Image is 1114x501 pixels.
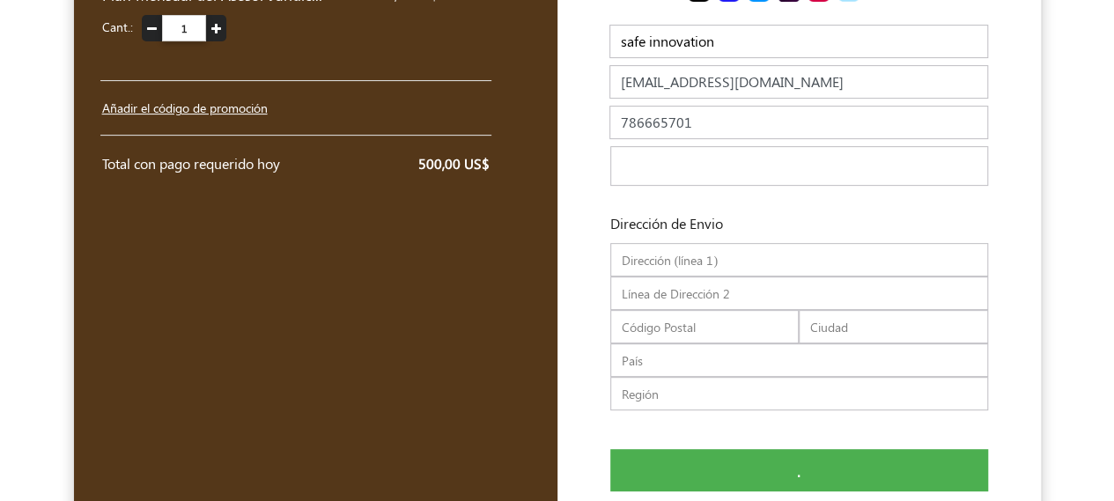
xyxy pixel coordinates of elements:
input: Línea de Dirección 2 [610,276,988,310]
span: Cant.: [102,18,133,35]
input: Email [609,65,988,99]
h6: Dirección de Envio [584,215,723,232]
input: Región [610,377,988,410]
div: Total con pago requerido hoy [102,153,284,174]
input: Código Postal [610,310,800,343]
input: Dirección (línea 1) [610,243,988,276]
span: 500,00 US$ [418,154,490,173]
button: . [610,449,988,492]
iframe: Cuadro de entrada seguro de pago con tarjeta [615,147,984,189]
span: . [796,459,801,482]
input: Nombre [609,25,988,58]
a: Añadir el código de promoción [102,99,268,116]
input: País [610,343,988,377]
input: Ciudad [799,310,988,343]
input: Teléfono [609,106,988,139]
